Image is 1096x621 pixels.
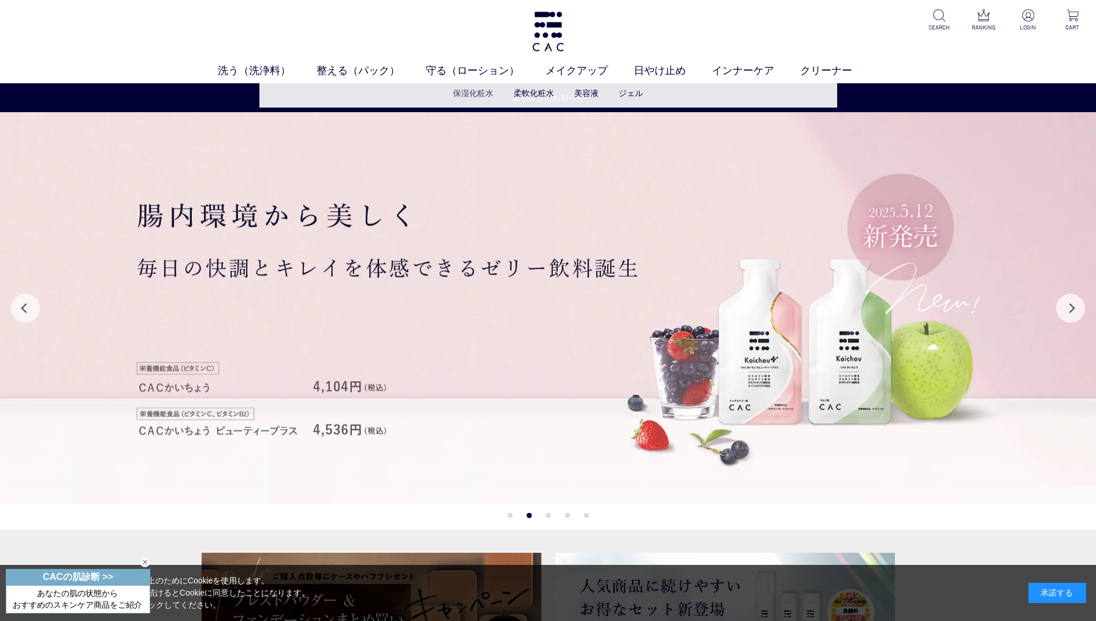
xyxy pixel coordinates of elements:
button: Next [1056,294,1085,323]
button: 5 of 5 [584,513,589,518]
p: CART [1058,23,1087,32]
a: RANKING [969,9,998,32]
a: 柔軟化粧水 [514,88,554,98]
button: 3 of 5 [545,513,551,518]
a: ジェル [619,88,643,98]
a: CART [1058,9,1087,32]
a: SEARCH [925,9,953,32]
a: 守る（ローション） [426,63,545,79]
p: SEARCH [925,23,953,32]
a: クリーナー [800,63,878,79]
a: 洗う（洗浄料） [218,63,317,79]
a: メイクアップ [545,63,634,79]
button: Previous [11,294,40,323]
div: 当サイトでは、お客様へのサービス向上のためにCookieを使用します。 「承諾する」をクリックするか閲覧を続けるとCookieに同意したことになります。 詳細はこちらの をクリックしてください。 [10,575,310,611]
a: 保湿化粧水 [453,88,493,98]
a: インナーケア [712,63,800,79]
button: 2 of 5 [526,513,532,518]
a: 整える（パック） [317,63,426,79]
button: 1 of 5 [507,513,512,518]
button: 4 of 5 [564,513,570,518]
a: LOGIN [1014,9,1042,32]
img: logo [530,12,566,51]
p: RANKING [969,23,998,32]
div: 承諾する [1028,583,1086,603]
a: 美容液 [574,88,599,98]
a: 日やけ止め [634,63,712,79]
p: LOGIN [1014,23,1042,32]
